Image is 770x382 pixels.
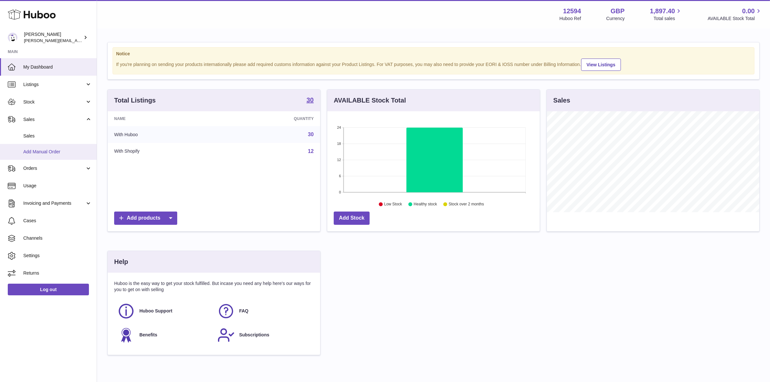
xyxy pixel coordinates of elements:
p: Huboo is the easy way to get your stock fulfilled. But incase you need any help here's our ways f... [114,280,314,293]
a: Benefits [117,326,211,344]
strong: Notice [116,51,751,57]
span: Invoicing and Payments [23,200,85,206]
text: 24 [337,126,341,129]
span: Sales [23,133,92,139]
span: Sales [23,116,85,123]
span: [PERSON_NAME][EMAIL_ADDRESS][DOMAIN_NAME] [24,38,130,43]
a: 12 [308,148,314,154]
a: 0.00 AVAILABLE Stock Total [708,7,762,22]
div: If you're planning on sending your products internationally please add required customs informati... [116,58,751,71]
strong: 12594 [563,7,581,16]
a: Add products [114,212,177,225]
a: 1,897.40 Total sales [650,7,683,22]
text: 12 [337,158,341,162]
a: Huboo Support [117,302,211,320]
a: Add Stock [334,212,370,225]
span: Huboo Support [139,308,172,314]
span: AVAILABLE Stock Total [708,16,762,22]
span: Orders [23,165,85,171]
span: Cases [23,218,92,224]
a: Log out [8,284,89,295]
h3: AVAILABLE Stock Total [334,96,406,105]
span: 0.00 [742,7,755,16]
span: Listings [23,82,85,88]
text: 0 [339,190,341,194]
a: View Listings [581,59,621,71]
span: Settings [23,253,92,259]
span: Total sales [654,16,682,22]
td: With Shopify [108,143,222,160]
div: Currency [606,16,625,22]
text: 6 [339,174,341,178]
a: FAQ [217,302,311,320]
div: Huboo Ref [559,16,581,22]
th: Name [108,111,222,126]
a: 30 [307,97,314,104]
span: Usage [23,183,92,189]
a: Subscriptions [217,326,311,344]
span: My Dashboard [23,64,92,70]
span: FAQ [239,308,249,314]
h3: Sales [553,96,570,105]
text: Low Stock [384,202,402,207]
span: Subscriptions [239,332,269,338]
span: 1,897.40 [650,7,675,16]
text: Healthy stock [414,202,437,207]
h3: Total Listings [114,96,156,105]
td: With Huboo [108,126,222,143]
span: Add Manual Order [23,149,92,155]
th: Quantity [222,111,320,126]
text: Stock over 2 months [449,202,484,207]
img: owen@wearemakewaves.com [8,33,17,42]
span: Stock [23,99,85,105]
h3: Help [114,257,128,266]
span: Returns [23,270,92,276]
text: 18 [337,142,341,146]
a: 30 [308,132,314,137]
span: Benefits [139,332,157,338]
strong: GBP [611,7,624,16]
strong: 30 [307,97,314,103]
div: [PERSON_NAME] [24,31,82,44]
span: Channels [23,235,92,241]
